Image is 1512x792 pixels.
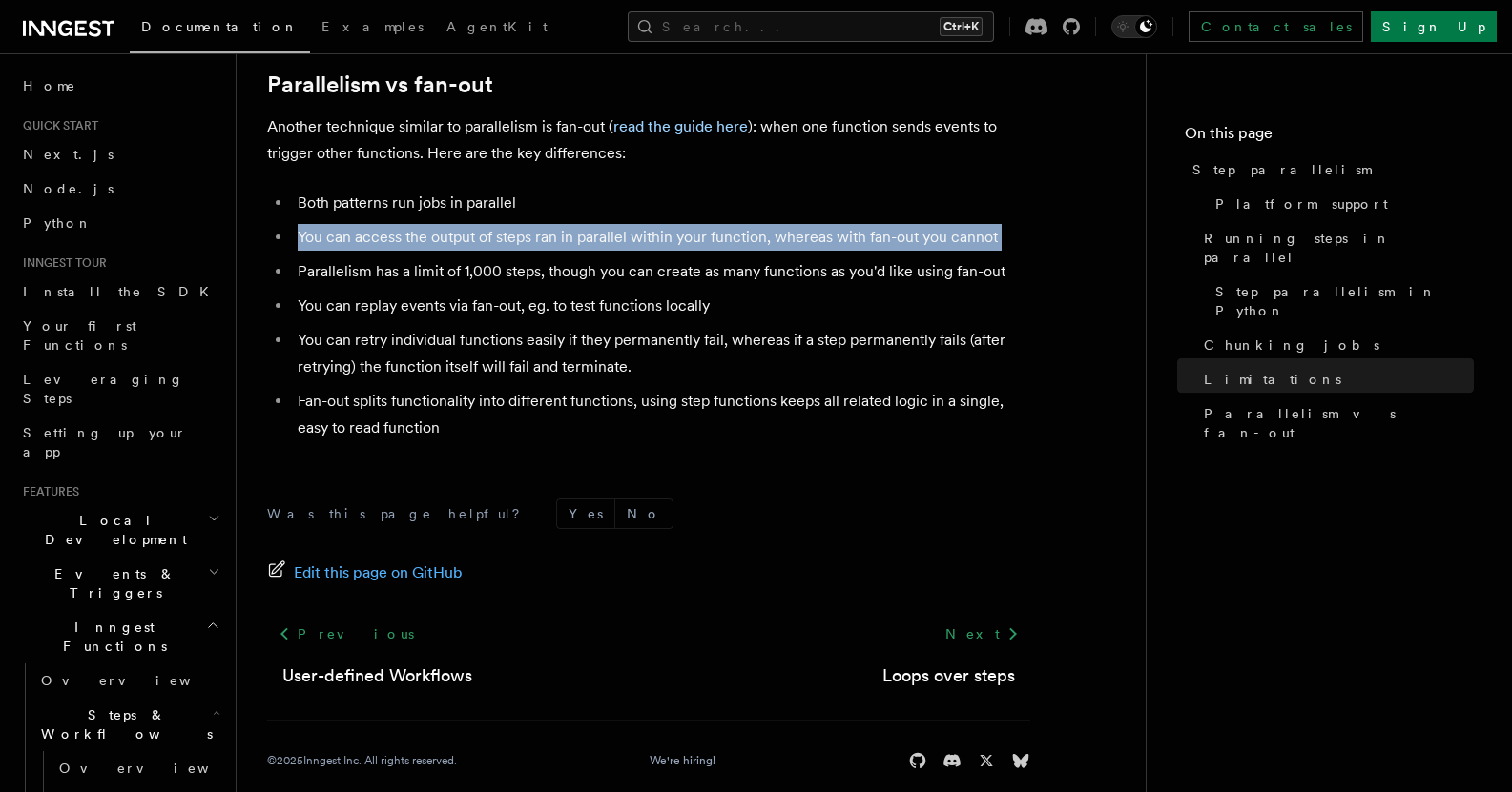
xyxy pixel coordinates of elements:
[267,617,425,651] a: Previous
[267,753,457,768] div: © 2025 Inngest Inc. All rights reserved.
[267,113,1030,167] p: Another technique similar to parallelism is fan-out ( ): when one function sends events to trigge...
[292,327,1030,380] li: You can retry individual functions easily if they permanently fail, whereas if a step permanently...
[615,499,673,528] button: No
[557,499,614,528] button: Yes
[15,172,224,206] a: Node.js
[1185,152,1474,187] a: Step parallelism
[15,511,208,549] span: Local Development
[33,705,213,743] span: Steps & Workflows
[435,6,559,51] a: AgentKit
[1215,194,1388,213] span: Platform support
[15,610,224,663] button: Inngest Functions
[1185,122,1474,152] h4: On this page
[267,71,493,98] a: Parallelism vs fan-out
[23,147,114,162] span: Next.js
[292,293,1030,319] li: You can replay events via fan-out, eg. to test functions locally
[1204,404,1474,442] span: Parallelism vs fan-out
[15,137,224,172] a: Next.js
[15,255,107,271] span: Inngest tour
[1371,11,1497,42] a: Sign Up
[23,181,114,196] span: Node.js
[940,17,983,36] kbd: Ctrl+K
[1215,282,1474,320] span: Step parallelism in Python
[41,673,238,688] span: Overview
[15,416,224,469] a: Setting up your app
[650,753,715,768] a: We're hiring!
[23,425,187,459] span: Setting up your app
[15,118,98,133] span: Quick start
[292,190,1030,216] li: Both patterns run jobs in parallel
[292,224,1030,251] li: You can access the output of steps ran in parallel within your function, whereas with fan-out you...
[33,698,224,751] button: Steps & Workflows
[15,309,224,362] a: Your first Functions
[882,662,1015,689] a: Loops over steps
[282,662,472,689] a: User-defined Workflows
[1208,274,1474,328] a: Step parallelism in Python
[1196,362,1474,396] a: Limitations
[292,388,1030,441] li: Fan-out splits functionality into different functions, using step functions keeps all related log...
[1208,187,1474,221] a: Platform support
[141,19,299,34] span: Documentation
[1204,229,1474,267] span: Running steps in parallel
[1196,396,1474,450] a: Parallelism vs fan-out
[15,484,79,499] span: Features
[1189,11,1363,42] a: Contact sales
[292,258,1030,285] li: Parallelism has a limit of 1,000 steps, though you can create as many functions as you'd like usi...
[15,362,224,416] a: Leveraging Steps
[15,206,224,240] a: Python
[628,11,994,42] button: Search...Ctrl+K
[15,69,224,103] a: Home
[1196,328,1474,362] a: Chunking jobs
[321,19,424,34] span: Examples
[1192,160,1371,179] span: Step parallelism
[1111,15,1157,38] button: Toggle dark mode
[446,19,548,34] span: AgentKit
[613,117,748,135] a: read the guide here
[1196,221,1474,274] a: Running steps in parallel
[1204,370,1341,389] span: Limitations
[23,76,76,95] span: Home
[934,617,1030,651] a: Next
[310,6,435,51] a: Examples
[130,6,310,53] a: Documentation
[15,274,224,309] a: Install the SDK
[15,564,208,602] span: Events & Triggers
[15,503,224,557] button: Local Development
[294,559,463,586] span: Edit this page on GitHub
[59,761,256,776] span: Overview
[23,215,93,231] span: Python
[33,663,224,698] a: Overview
[15,557,224,610] button: Events & Triggers
[1204,335,1379,355] span: Chunking jobs
[267,559,463,586] a: Edit this page on GitHub
[23,318,136,353] span: Your first Functions
[267,504,533,523] p: Was this page helpful?
[15,618,206,656] span: Inngest Functions
[23,284,220,299] span: Install the SDK
[23,372,184,406] span: Leveraging Steps
[52,751,224,785] a: Overview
